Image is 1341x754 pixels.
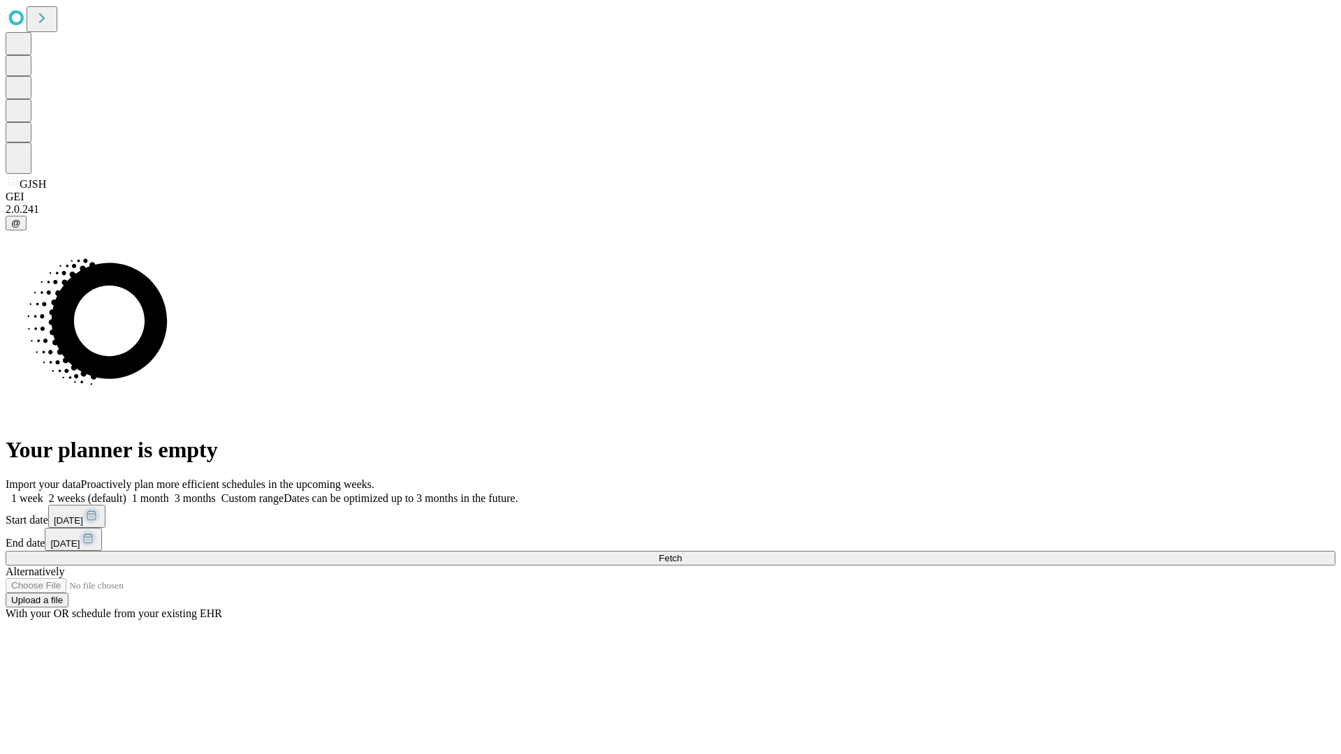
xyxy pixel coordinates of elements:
button: [DATE] [45,528,102,551]
div: Start date [6,505,1335,528]
span: Fetch [659,553,682,563]
span: 1 month [132,492,169,504]
span: With your OR schedule from your existing EHR [6,607,222,619]
span: Proactively plan more efficient schedules in the upcoming weeks. [81,478,374,490]
button: Fetch [6,551,1335,565]
div: 2.0.241 [6,203,1335,216]
span: @ [11,218,21,228]
button: [DATE] [48,505,105,528]
span: 1 week [11,492,43,504]
span: 3 months [175,492,216,504]
span: [DATE] [50,538,80,549]
h1: Your planner is empty [6,437,1335,463]
span: GJSH [20,178,46,190]
span: Import your data [6,478,81,490]
span: Alternatively [6,565,64,577]
span: Dates can be optimized up to 3 months in the future. [284,492,518,504]
span: 2 weeks (default) [49,492,126,504]
span: Custom range [221,492,284,504]
button: @ [6,216,27,230]
div: End date [6,528,1335,551]
div: GEI [6,191,1335,203]
span: [DATE] [54,515,83,526]
button: Upload a file [6,593,68,607]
